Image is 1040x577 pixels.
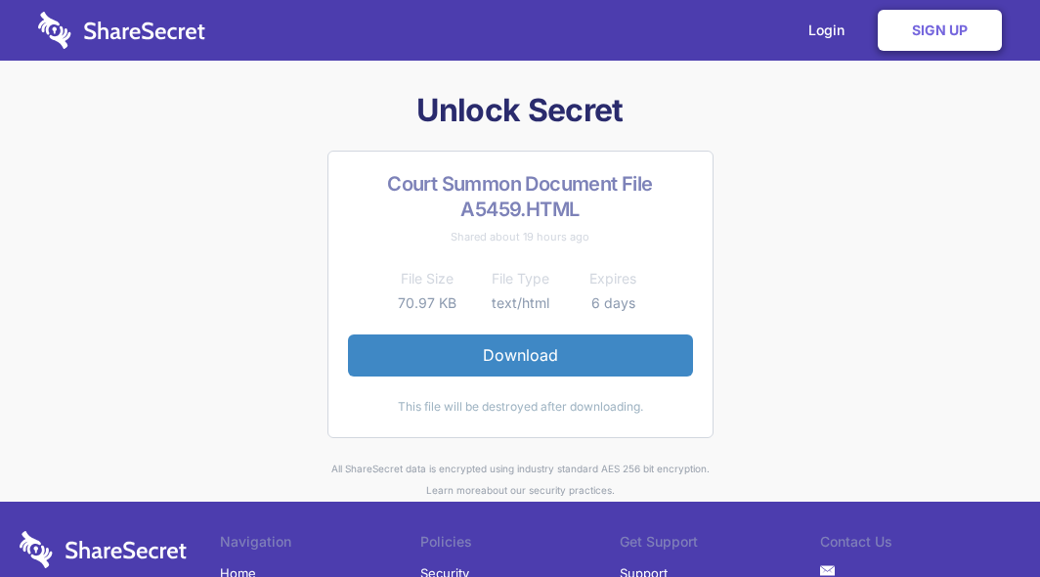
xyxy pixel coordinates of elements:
div: This file will be destroyed after downloading. [348,396,693,418]
h1: Unlock Secret [20,90,1020,131]
a: Learn more [426,484,481,496]
li: Navigation [220,531,420,558]
th: File Type [474,267,567,290]
a: Sign Up [878,10,1002,51]
td: 70.97 KB [381,291,474,315]
li: Get Support [620,531,820,558]
img: logo-wordmark-white-trans-d4663122ce5f474addd5e946df7df03e33cb6a1c49d2221995e7729f52c070b2.svg [38,12,205,49]
li: Contact Us [820,531,1020,558]
div: All ShareSecret data is encrypted using industry standard AES 256 bit encryption. about our secur... [20,458,1020,502]
td: 6 days [567,291,660,315]
div: Shared about 19 hours ago [348,226,693,247]
td: text/html [474,291,567,315]
h2: Court Summon Document File A5459.HTML [348,171,693,222]
img: logo-wordmark-white-trans-d4663122ce5f474addd5e946df7df03e33cb6a1c49d2221995e7729f52c070b2.svg [20,531,187,568]
th: Expires [567,267,660,290]
th: File Size [381,267,474,290]
li: Policies [420,531,621,558]
a: Download [348,334,693,376]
